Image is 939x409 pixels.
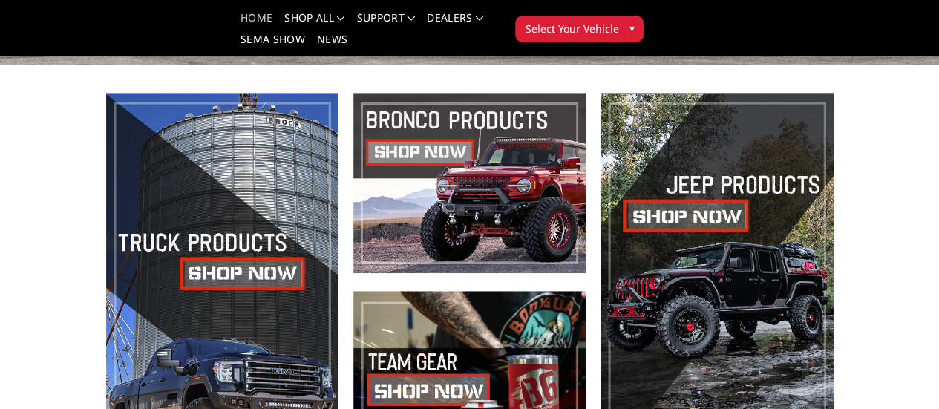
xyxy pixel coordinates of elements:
a: Support [356,13,415,34]
a: SEMA Show [241,34,305,56]
a: Dealers [427,13,483,34]
span: Select Your Vehicle [525,21,618,36]
a: shop all [284,13,344,34]
iframe: Chat Widget [865,338,939,409]
button: Select Your Vehicle [515,16,644,42]
a: News [317,34,347,56]
a: Home [241,13,272,34]
span: ▾ [629,20,634,36]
